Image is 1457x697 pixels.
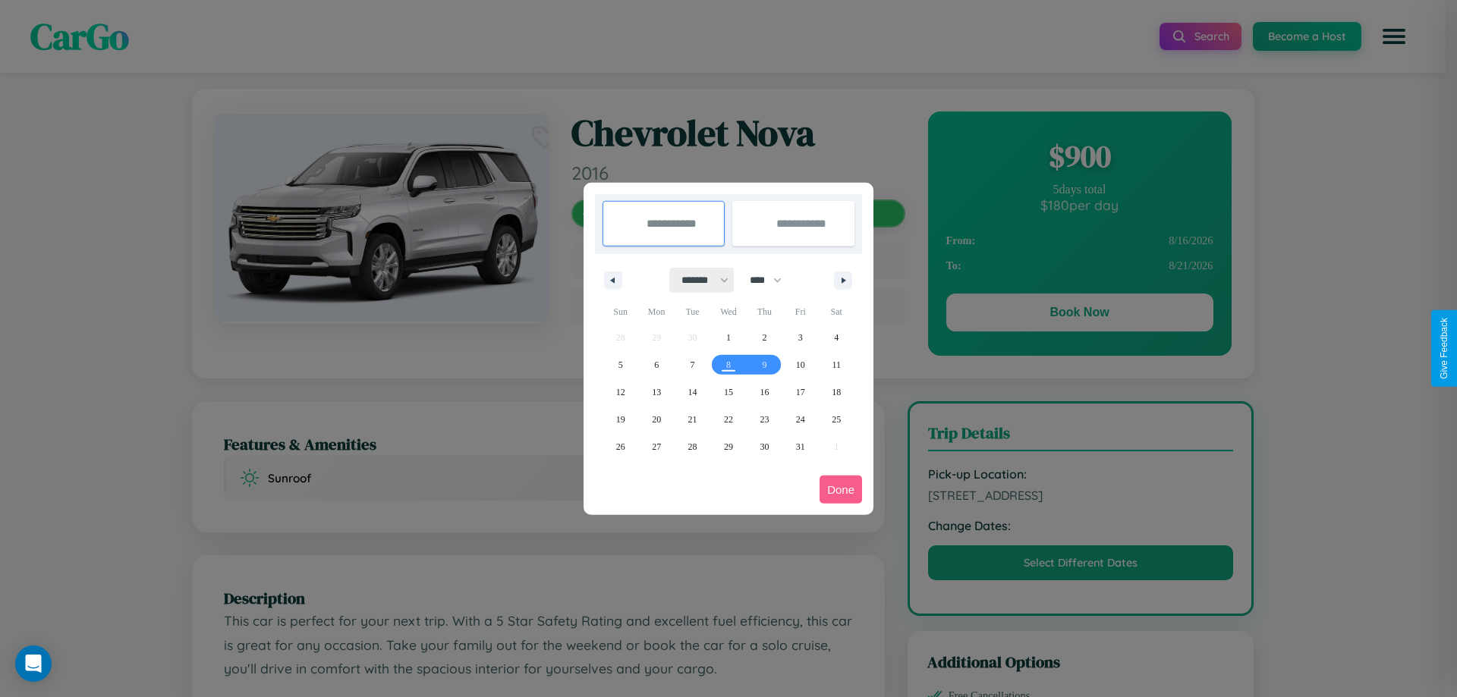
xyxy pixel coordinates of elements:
button: 26 [603,433,638,460]
span: 18 [832,378,841,406]
span: Tue [675,300,710,324]
span: 4 [834,324,839,351]
span: 13 [652,378,661,406]
button: 9 [747,351,782,378]
span: 28 [688,433,697,460]
span: 29 [724,433,733,460]
span: 14 [688,378,697,406]
span: 10 [796,351,805,378]
span: 31 [796,433,805,460]
button: 5 [603,351,638,378]
div: Give Feedback [1439,318,1449,379]
button: 19 [603,406,638,433]
span: 9 [762,351,766,378]
button: 30 [747,433,782,460]
button: 4 [819,324,854,351]
button: 27 [638,433,674,460]
span: 6 [654,351,659,378]
span: Sat [819,300,854,324]
button: 28 [675,433,710,460]
div: Open Intercom Messenger [15,645,52,682]
span: 1 [726,324,731,351]
button: Done [820,476,862,504]
button: 13 [638,378,674,406]
span: 8 [726,351,731,378]
button: 8 [710,351,746,378]
button: 21 [675,406,710,433]
span: 24 [796,406,805,433]
span: 7 [691,351,695,378]
button: 2 [747,324,782,351]
button: 10 [782,351,818,378]
button: 3 [782,324,818,351]
span: Thu [747,300,782,324]
button: 1 [710,324,746,351]
span: 21 [688,406,697,433]
span: Sun [603,300,638,324]
span: 23 [760,406,769,433]
button: 11 [819,351,854,378]
span: 15 [724,378,733,406]
button: 25 [819,406,854,433]
button: 12 [603,378,638,406]
span: Wed [710,300,746,324]
button: 18 [819,378,854,406]
span: 27 [652,433,661,460]
span: 19 [616,406,625,433]
span: 20 [652,406,661,433]
span: 3 [798,324,803,351]
button: 17 [782,378,818,406]
span: 30 [760,433,769,460]
button: 20 [638,406,674,433]
span: 17 [796,378,805,406]
button: 24 [782,406,818,433]
button: 29 [710,433,746,460]
span: 12 [616,378,625,406]
span: 22 [724,406,733,433]
span: 2 [762,324,766,351]
button: 22 [710,406,746,433]
button: 6 [638,351,674,378]
span: 26 [616,433,625,460]
button: 14 [675,378,710,406]
button: 31 [782,433,818,460]
button: 23 [747,406,782,433]
button: 7 [675,351,710,378]
span: 5 [618,351,623,378]
span: 16 [760,378,769,406]
button: 16 [747,378,782,406]
span: 25 [832,406,841,433]
span: Fri [782,300,818,324]
button: 15 [710,378,746,406]
span: Mon [638,300,674,324]
span: 11 [832,351,841,378]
